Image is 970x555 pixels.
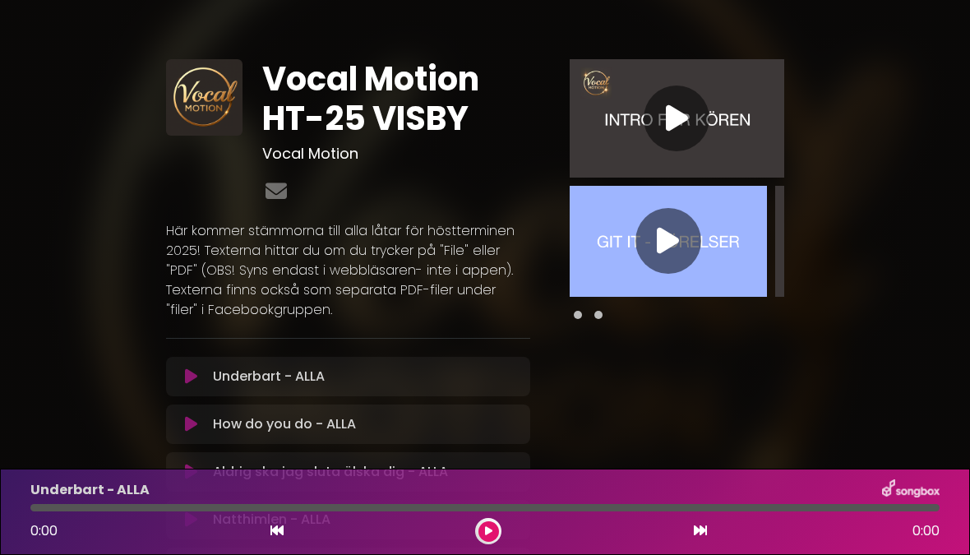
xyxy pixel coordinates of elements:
p: Aldrig ska jag sluta älska dig - ALLA [213,462,448,482]
p: Här kommer stämmorna till alla låtar för höstterminen 2025! Texterna hittar du om du trycker på "... [166,221,530,320]
img: Video Thumbnail [570,186,767,297]
span: 0:00 [30,521,58,540]
img: Video Thumbnail [570,59,784,178]
p: How do you do - ALLA [213,414,356,434]
img: pGlB4Q9wSIK9SaBErEAn [166,59,242,136]
p: Underbart - ALLA [213,367,325,386]
span: 0:00 [912,521,940,541]
img: songbox-logo-white.png [882,479,940,501]
h1: Vocal Motion HT-25 VISBY [262,59,530,138]
p: Underbart - ALLA [30,480,150,500]
h3: Vocal Motion [262,145,530,163]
